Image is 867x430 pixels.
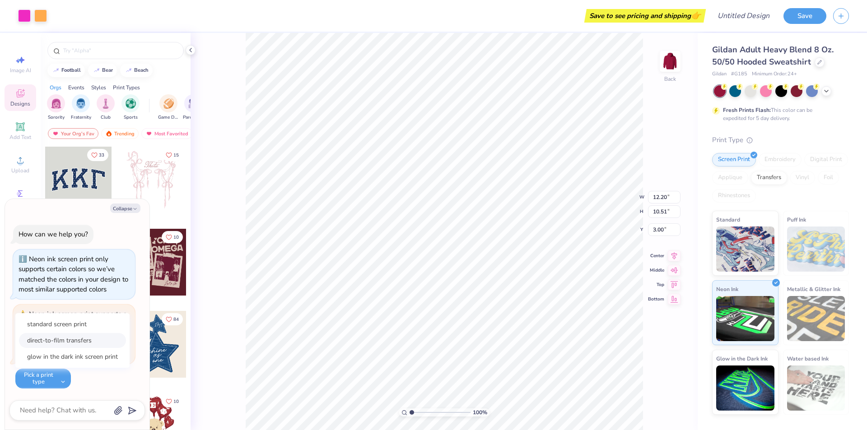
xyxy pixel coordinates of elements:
[723,106,834,122] div: This color can be expedited for 5 day delivery.
[120,64,153,77] button: beach
[173,399,179,404] span: 10
[134,68,149,73] div: beach
[76,98,86,109] img: Fraternity Image
[723,106,771,114] strong: Fresh Prints Flash:
[93,68,100,73] img: trend_line.gif
[71,114,91,121] span: Fraternity
[101,128,139,139] div: Trending
[712,44,834,67] span: Gildan Adult Heavy Blend 8 Oz. 50/50 Hooded Sweatshirt
[19,317,126,332] button: standard screen print
[716,284,738,294] span: Neon Ink
[158,94,179,121] div: filter for Game Day
[105,130,112,137] img: trending.gif
[158,94,179,121] button: filter button
[50,83,61,92] div: Orgs
[787,354,829,363] span: Water based Ink
[97,94,115,121] div: filter for Club
[47,64,85,77] button: football
[162,313,183,325] button: Like
[173,153,179,157] span: 15
[88,64,117,77] button: bear
[473,408,487,416] span: 100 %
[121,94,140,121] div: filter for Sports
[141,128,192,139] div: Most Favorited
[648,253,664,259] span: Center
[87,149,108,161] button: Like
[752,70,797,78] span: Minimum Order: 24 +
[97,94,115,121] button: filter button
[19,230,88,239] div: How can we help you?
[162,395,183,407] button: Like
[62,46,178,55] input: Try "Alpha"
[19,254,128,294] div: Neon ink screen print only supports certain colors so we’ve matched the colors in your design to ...
[787,296,845,341] img: Metallic & Glitter Ink
[52,130,59,137] img: most_fav.gif
[783,8,826,24] button: Save
[145,130,153,137] img: most_fav.gif
[162,231,183,243] button: Like
[52,68,60,73] img: trend_line.gif
[173,317,179,322] span: 84
[712,171,748,185] div: Applique
[712,135,849,145] div: Print Type
[126,98,136,109] img: Sports Image
[163,98,174,109] img: Game Day Image
[790,171,815,185] div: Vinyl
[19,310,127,359] div: Neon ink screen print supports a maximum of 4 colors. To continue, reduce the number of colors or...
[587,9,704,23] div: Save to see pricing and shipping
[61,68,81,73] div: football
[101,98,111,109] img: Club Image
[716,354,768,363] span: Glow in the Dark Ink
[648,296,664,302] span: Bottom
[15,369,71,388] button: Pick a print type
[183,94,204,121] button: filter button
[71,94,91,121] div: filter for Fraternity
[183,114,204,121] span: Parent's Weekend
[48,128,98,139] div: Your Org's Fav
[15,313,130,368] div: Pick a print type
[102,68,113,73] div: bear
[99,153,104,157] span: 33
[51,98,61,109] img: Sorority Image
[759,153,802,166] div: Embroidery
[787,284,840,294] span: Metallic & Glitter Ink
[787,227,845,272] img: Puff Ink
[716,296,774,341] img: Neon Ink
[10,67,31,74] span: Image AI
[9,134,31,141] span: Add Text
[664,75,676,83] div: Back
[19,333,126,348] button: direct-to-film transfers
[716,215,740,224] span: Standard
[68,83,84,92] div: Events
[91,83,106,92] div: Styles
[10,100,30,107] span: Designs
[110,203,140,213] button: Collapse
[19,349,126,364] button: glow in the dark ink screen print
[710,7,777,25] input: Untitled Design
[712,70,727,78] span: Gildan
[158,114,179,121] span: Game Day
[124,114,138,121] span: Sports
[47,94,65,121] div: filter for Sorority
[787,215,806,224] span: Puff Ink
[648,282,664,288] span: Top
[787,365,845,411] img: Water based Ink
[173,235,179,240] span: 10
[716,227,774,272] img: Standard
[125,68,132,73] img: trend_line.gif
[188,98,199,109] img: Parent's Weekend Image
[183,94,204,121] div: filter for Parent's Weekend
[101,114,111,121] span: Club
[47,94,65,121] button: filter button
[751,171,787,185] div: Transfers
[712,189,756,203] div: Rhinestones
[162,149,183,161] button: Like
[691,10,701,21] span: 👉
[661,52,679,70] img: Back
[804,153,848,166] div: Digital Print
[48,114,65,121] span: Sorority
[716,365,774,411] img: Glow in the Dark Ink
[11,167,29,174] span: Upload
[731,70,747,78] span: # G185
[648,267,664,273] span: Middle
